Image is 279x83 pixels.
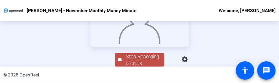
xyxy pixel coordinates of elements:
[27,7,137,14] p: [PERSON_NAME] - November Monthly Money Minute
[3,7,23,14] img: OpenReel logo
[3,72,39,78] div: © 2025 OpenReel
[126,61,159,67] div: 00:01:58
[126,53,159,61] div: Stop Recording
[115,53,164,67] button: Stop Recording00:01:58
[263,67,270,74] mat-icon: message
[241,67,249,74] mat-icon: accessibility
[219,7,276,14] div: Welcome, [PERSON_NAME]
